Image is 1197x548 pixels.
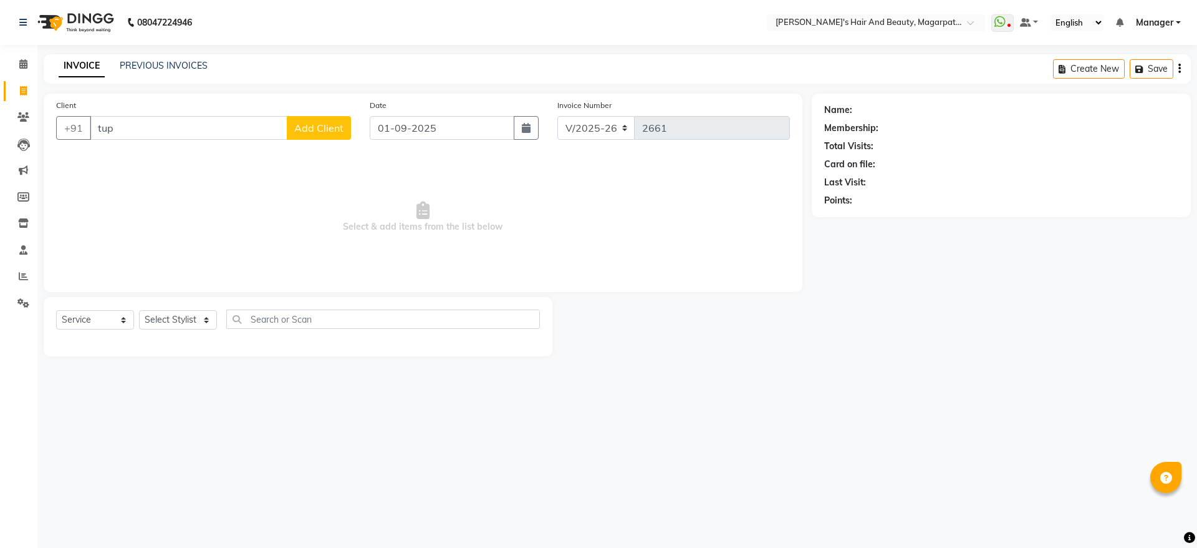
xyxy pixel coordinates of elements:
input: Search or Scan [226,310,540,329]
span: Add Client [294,122,344,134]
a: INVOICE [59,55,105,77]
div: Points: [824,194,852,207]
label: Client [56,100,76,111]
button: Create New [1053,59,1125,79]
button: Add Client [287,116,351,140]
button: Save [1130,59,1173,79]
button: +91 [56,116,91,140]
span: Select & add items from the list below [56,155,790,280]
div: Name: [824,104,852,117]
div: Total Visits: [824,140,873,153]
span: Manager [1136,16,1173,29]
label: Date [370,100,387,111]
div: Last Visit: [824,176,866,189]
div: Card on file: [824,158,875,171]
div: Membership: [824,122,878,135]
iframe: chat widget [1145,498,1185,536]
img: logo [32,5,117,40]
label: Invoice Number [557,100,612,111]
input: Search by Name/Mobile/Email/Code [90,116,287,140]
a: PREVIOUS INVOICES [120,60,208,71]
b: 08047224946 [137,5,192,40]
